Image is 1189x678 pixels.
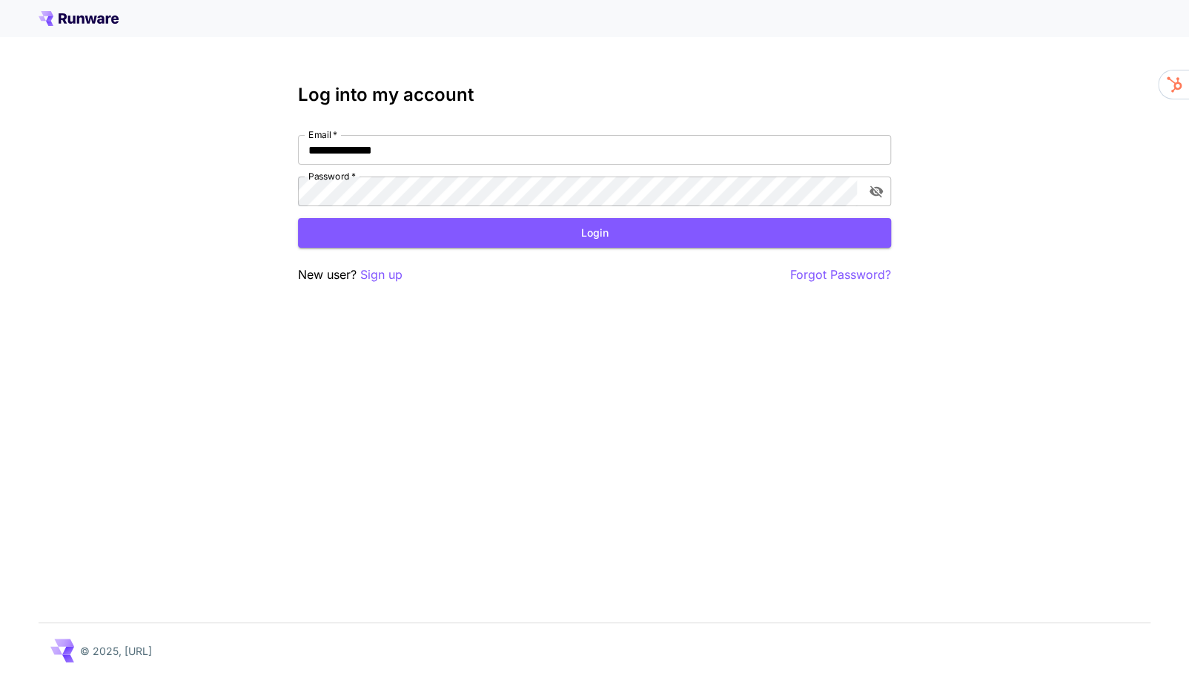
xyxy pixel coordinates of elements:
[308,170,356,182] label: Password
[360,266,403,284] button: Sign up
[80,643,152,659] p: © 2025, [URL]
[298,266,403,284] p: New user?
[790,266,891,284] button: Forgot Password?
[863,178,890,205] button: toggle password visibility
[308,128,337,141] label: Email
[298,218,891,249] button: Login
[298,85,891,105] h3: Log into my account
